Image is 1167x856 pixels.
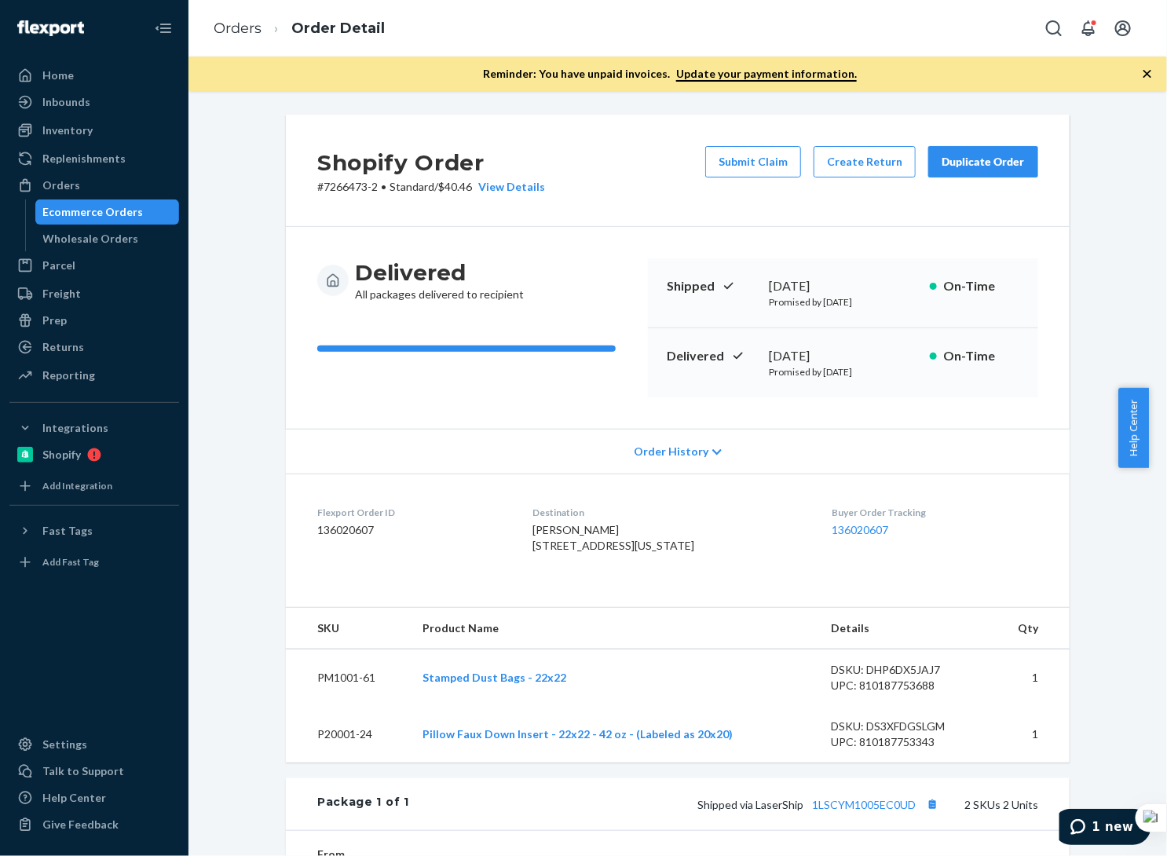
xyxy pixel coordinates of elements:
a: Stamped Dust Bags - 22x22 [423,671,566,684]
div: Add Integration [42,479,112,492]
a: Replenishments [9,146,179,171]
div: Fast Tags [42,523,93,539]
a: Update your payment information. [676,67,857,82]
a: Pillow Faux Down Insert - 22x22 - 42 oz - (Labeled as 20x20) [423,727,733,741]
a: Reporting [9,363,179,388]
div: Inventory [42,123,93,138]
button: Copy tracking number [922,794,942,814]
img: Flexport logo [17,20,84,36]
a: Orders [9,173,179,198]
a: Ecommerce Orders [35,199,180,225]
a: Returns [9,335,179,360]
div: Replenishments [42,151,126,166]
button: Fast Tags [9,518,179,543]
div: DSKU: DS3XFDGSLGM [832,719,979,734]
div: DSKU: DHP6DX5JAJ7 [832,662,979,678]
div: All packages delivered to recipient [355,258,524,302]
p: # 7266473-2 / $40.46 [317,179,545,195]
p: Reminder: You have unpaid invoices. [483,66,857,82]
a: Order Detail [291,20,385,37]
div: Help Center [42,790,106,806]
a: Freight [9,281,179,306]
ol: breadcrumbs [201,5,397,52]
a: 136020607 [832,523,888,536]
th: Details [819,608,992,649]
div: [DATE] [769,277,917,295]
th: Qty [991,608,1070,649]
td: 1 [991,706,1070,763]
div: Give Feedback [42,817,119,832]
div: [DATE] [769,347,917,365]
div: Add Fast Tag [42,555,99,569]
div: Ecommerce Orders [43,204,144,220]
a: Prep [9,308,179,333]
div: 2 SKUs 2 Units [409,794,1038,814]
div: Parcel [42,258,75,273]
a: Shopify [9,442,179,467]
button: Submit Claim [705,146,801,177]
a: Inventory [9,118,179,143]
button: Open notifications [1073,13,1104,44]
a: 1LSCYM1005EC0UD [812,798,916,811]
div: Wholesale Orders [43,231,139,247]
p: Shipped [667,277,756,295]
button: Duplicate Order [928,146,1038,177]
a: Help Center [9,785,179,810]
th: SKU [286,608,410,649]
a: Add Integration [9,474,179,499]
div: Prep [42,313,67,328]
td: PM1001-61 [286,649,410,707]
div: Shopify [42,447,81,463]
button: Close Navigation [148,13,179,44]
h3: Delivered [355,258,524,287]
div: Duplicate Order [942,154,1025,170]
div: UPC: 810187753688 [832,678,979,693]
dt: Flexport Order ID [317,506,507,519]
span: Order History [634,444,708,459]
div: Settings [42,737,87,752]
div: Reporting [42,368,95,383]
span: • [381,180,386,193]
dt: Buyer Order Tracking [832,506,1038,519]
div: Inbounds [42,94,90,110]
a: Parcel [9,253,179,278]
div: Integrations [42,420,108,436]
div: Package 1 of 1 [317,794,409,814]
a: Wholesale Orders [35,226,180,251]
div: Freight [42,286,81,302]
span: Standard [390,180,434,193]
div: Talk to Support [42,763,124,779]
button: Integrations [9,415,179,441]
dd: 136020607 [317,522,507,538]
button: Help Center [1118,388,1149,468]
div: Home [42,68,74,83]
button: Create Return [814,146,916,177]
a: Inbounds [9,90,179,115]
div: UPC: 810187753343 [832,734,979,750]
span: Shipped via LaserShip [697,798,942,811]
button: Open account menu [1107,13,1139,44]
a: Orders [214,20,262,37]
span: [PERSON_NAME] [STREET_ADDRESS][US_STATE] [532,523,694,552]
p: On-Time [943,277,1019,295]
td: 1 [991,649,1070,707]
td: P20001-24 [286,706,410,763]
p: Promised by [DATE] [769,295,917,309]
iframe: Opens a widget where you can chat to one of our agents [1059,809,1151,848]
h2: Shopify Order [317,146,545,179]
div: Orders [42,177,80,193]
dt: Destination [532,506,807,519]
p: Promised by [DATE] [769,365,917,379]
button: Talk to Support [9,759,179,784]
a: Home [9,63,179,88]
button: View Details [472,179,545,195]
button: Give Feedback [9,812,179,837]
a: Add Fast Tag [9,550,179,575]
div: Returns [42,339,84,355]
p: On-Time [943,347,1019,365]
p: Delivered [667,347,756,365]
button: Open Search Box [1038,13,1070,44]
